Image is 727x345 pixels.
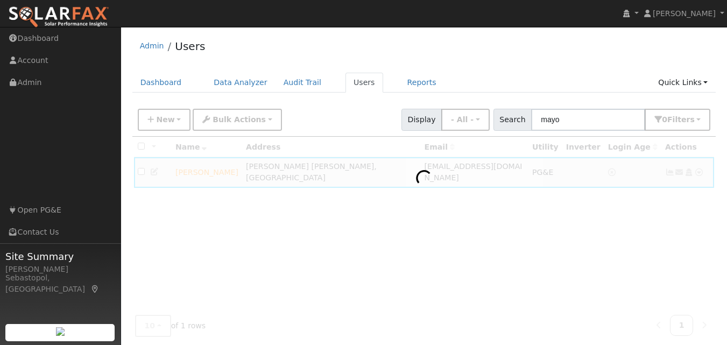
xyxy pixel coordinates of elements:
img: SolarFax [8,6,109,29]
div: Sebastopol, [GEOGRAPHIC_DATA] [5,272,115,295]
a: Map [90,285,100,293]
button: 0Filters [645,109,710,131]
a: Users [345,73,383,93]
a: Data Analyzer [206,73,276,93]
span: Bulk Actions [213,115,266,124]
input: Search [531,109,645,131]
a: Admin [140,41,164,50]
button: Bulk Actions [193,109,281,131]
span: Display [401,109,442,131]
span: New [156,115,174,124]
a: Dashboard [132,73,190,93]
a: Audit Trail [276,73,329,93]
button: - All - [441,109,490,131]
div: [PERSON_NAME] [5,264,115,275]
span: Filter [667,115,695,124]
button: New [138,109,191,131]
a: Reports [399,73,444,93]
a: Quick Links [650,73,716,93]
span: Site Summary [5,249,115,264]
span: [PERSON_NAME] [653,9,716,18]
a: Users [175,40,205,53]
span: s [690,115,694,124]
span: Search [493,109,532,131]
img: retrieve [56,327,65,336]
